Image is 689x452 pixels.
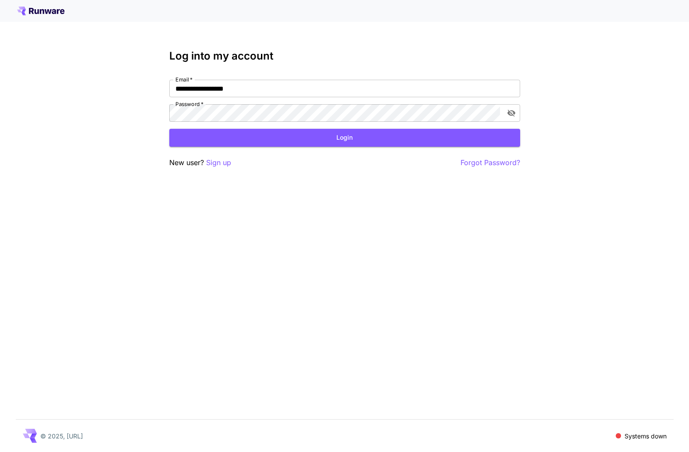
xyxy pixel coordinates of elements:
[40,431,83,441] p: © 2025, [URL]
[461,157,520,168] button: Forgot Password?
[175,100,203,108] label: Password
[169,157,231,168] p: New user?
[625,431,667,441] p: Systems down
[206,157,231,168] button: Sign up
[503,105,519,121] button: toggle password visibility
[169,50,520,62] h3: Log into my account
[175,76,193,83] label: Email
[169,129,520,147] button: Login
